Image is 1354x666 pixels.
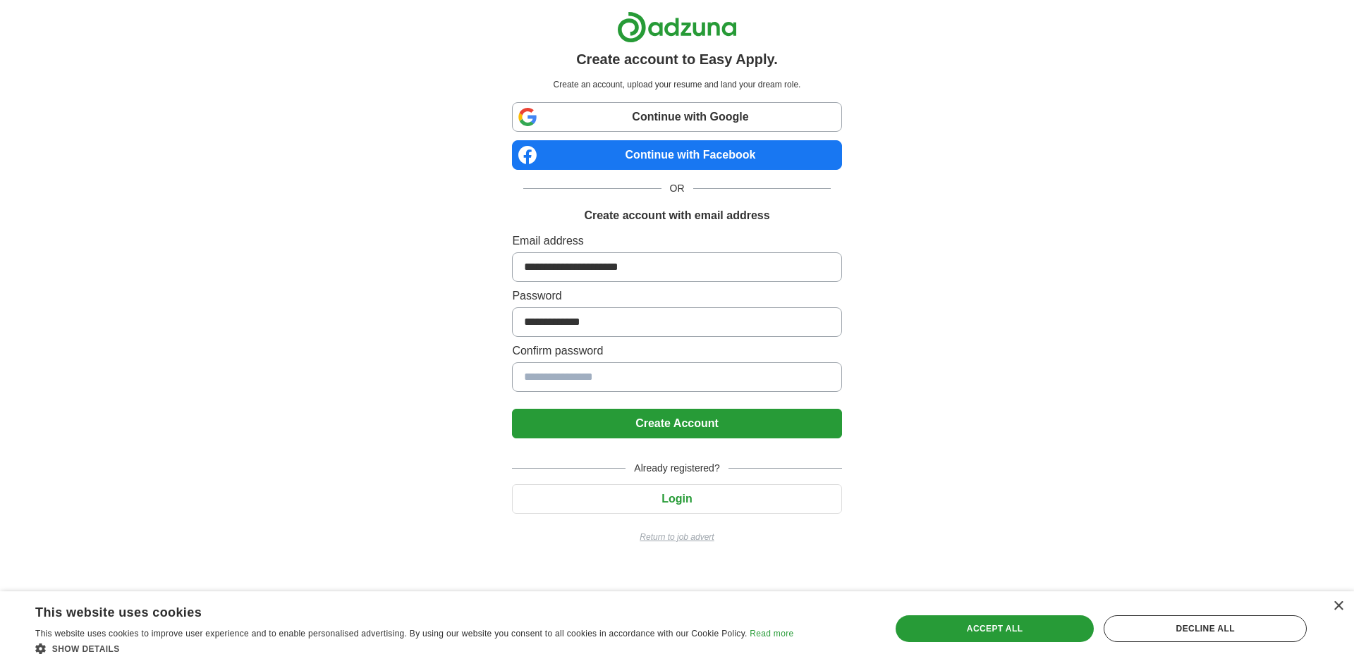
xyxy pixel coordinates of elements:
[1333,601,1343,612] div: Close
[626,461,728,476] span: Already registered?
[617,11,737,43] img: Adzuna logo
[512,493,841,505] a: Login
[512,233,841,249] label: Email address
[512,288,841,304] label: Password
[512,140,841,170] a: Continue with Facebook
[661,181,693,196] span: OR
[35,641,793,655] div: Show details
[750,629,793,639] a: Read more, opens a new window
[512,102,841,132] a: Continue with Google
[512,484,841,514] button: Login
[35,629,748,639] span: This website uses cookies to improve user experience and to enable personalised advertising. By u...
[515,78,838,91] p: Create an account, upload your resume and land your dream role.
[576,49,778,70] h1: Create account to Easy Apply.
[35,600,758,621] div: This website uses cookies
[52,644,120,654] span: Show details
[512,531,841,543] a: Return to job advert
[584,207,769,224] h1: Create account with email address
[896,615,1094,642] div: Accept all
[1104,615,1307,642] div: Decline all
[512,409,841,438] button: Create Account
[512,343,841,359] label: Confirm password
